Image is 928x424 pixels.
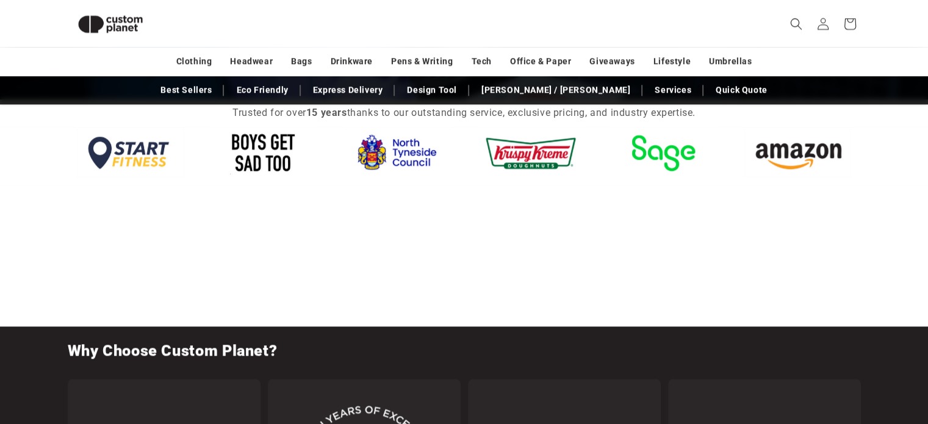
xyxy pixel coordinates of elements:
[68,5,153,43] img: Custom Planet
[306,107,347,118] strong: 15 years
[226,104,702,122] p: Trusted for over thanks to our outstanding service, exclusive pricing, and industry expertise.
[867,365,928,424] iframe: Chat Widget
[391,51,453,72] a: Pens & Writing
[154,79,218,101] a: Best Sellers
[653,51,691,72] a: Lifestyle
[307,79,389,101] a: Express Delivery
[510,51,571,72] a: Office & Paper
[710,79,774,101] a: Quick Quote
[475,79,636,101] a: [PERSON_NAME] / [PERSON_NAME]
[589,51,635,72] a: Giveaways
[709,51,752,72] a: Umbrellas
[331,51,373,72] a: Drinkware
[291,51,312,72] a: Bags
[68,341,278,361] h2: Why Choose Custom Planet?
[230,51,273,72] a: Headwear
[783,10,810,37] summary: Search
[401,79,463,101] a: Design Tool
[230,79,294,101] a: Eco Friendly
[649,79,697,101] a: Services
[176,51,212,72] a: Clothing
[471,51,491,72] a: Tech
